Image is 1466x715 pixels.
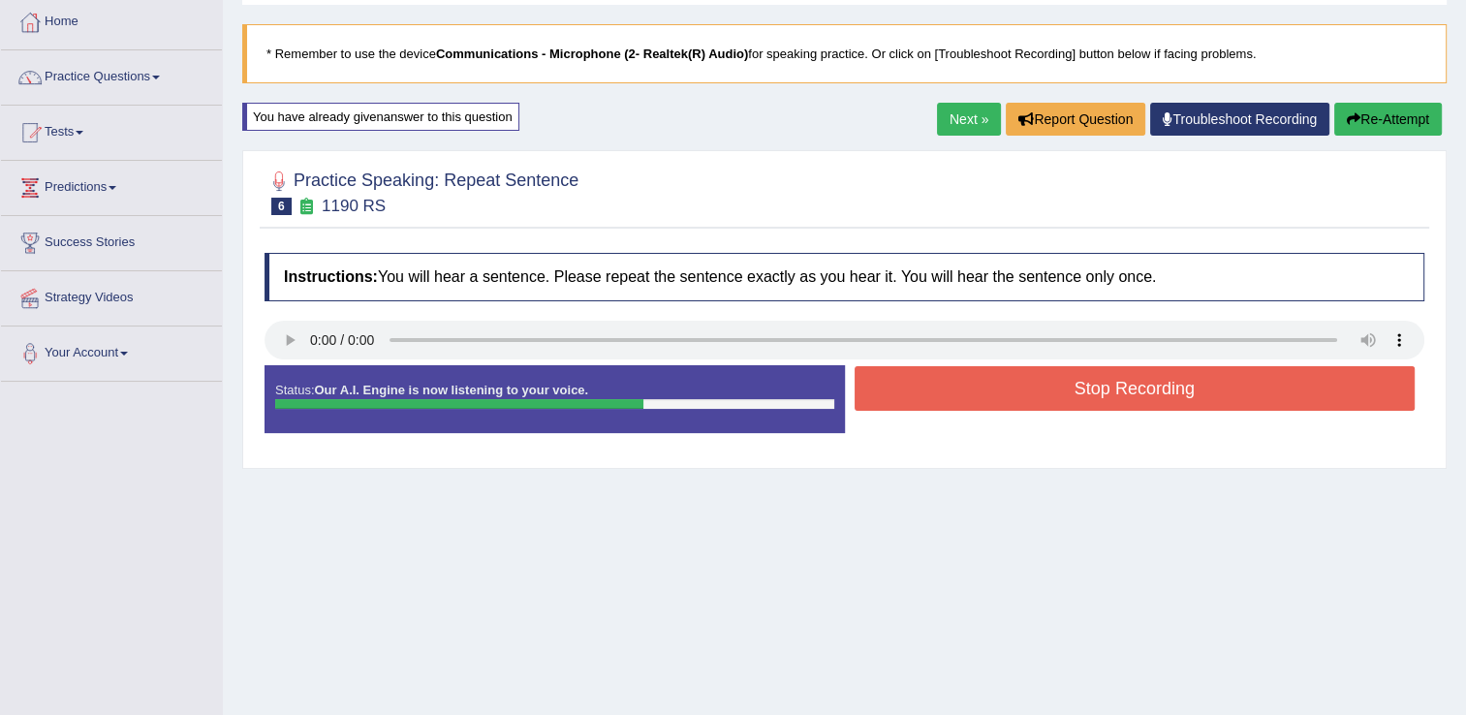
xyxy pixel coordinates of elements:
a: Practice Questions [1,50,222,99]
a: Your Account [1,326,222,375]
div: You have already given answer to this question [242,103,519,131]
button: Re-Attempt [1334,103,1442,136]
small: 1190 RS [322,197,386,215]
a: Next » [937,103,1001,136]
a: Strategy Videos [1,271,222,320]
button: Stop Recording [855,366,1416,411]
strong: Our A.I. Engine is now listening to your voice. [314,383,588,397]
blockquote: * Remember to use the device for speaking practice. Or click on [Troubleshoot Recording] button b... [242,24,1447,83]
a: Success Stories [1,216,222,264]
a: Tests [1,106,222,154]
button: Report Question [1006,103,1145,136]
a: Troubleshoot Recording [1150,103,1329,136]
h4: You will hear a sentence. Please repeat the sentence exactly as you hear it. You will hear the se... [265,253,1424,301]
a: Predictions [1,161,222,209]
small: Exam occurring question [296,198,317,216]
div: Status: [265,365,845,433]
span: 6 [271,198,292,215]
b: Communications - Microphone (2- Realtek(R) Audio) [436,47,748,61]
h2: Practice Speaking: Repeat Sentence [265,167,578,215]
b: Instructions: [284,268,378,285]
